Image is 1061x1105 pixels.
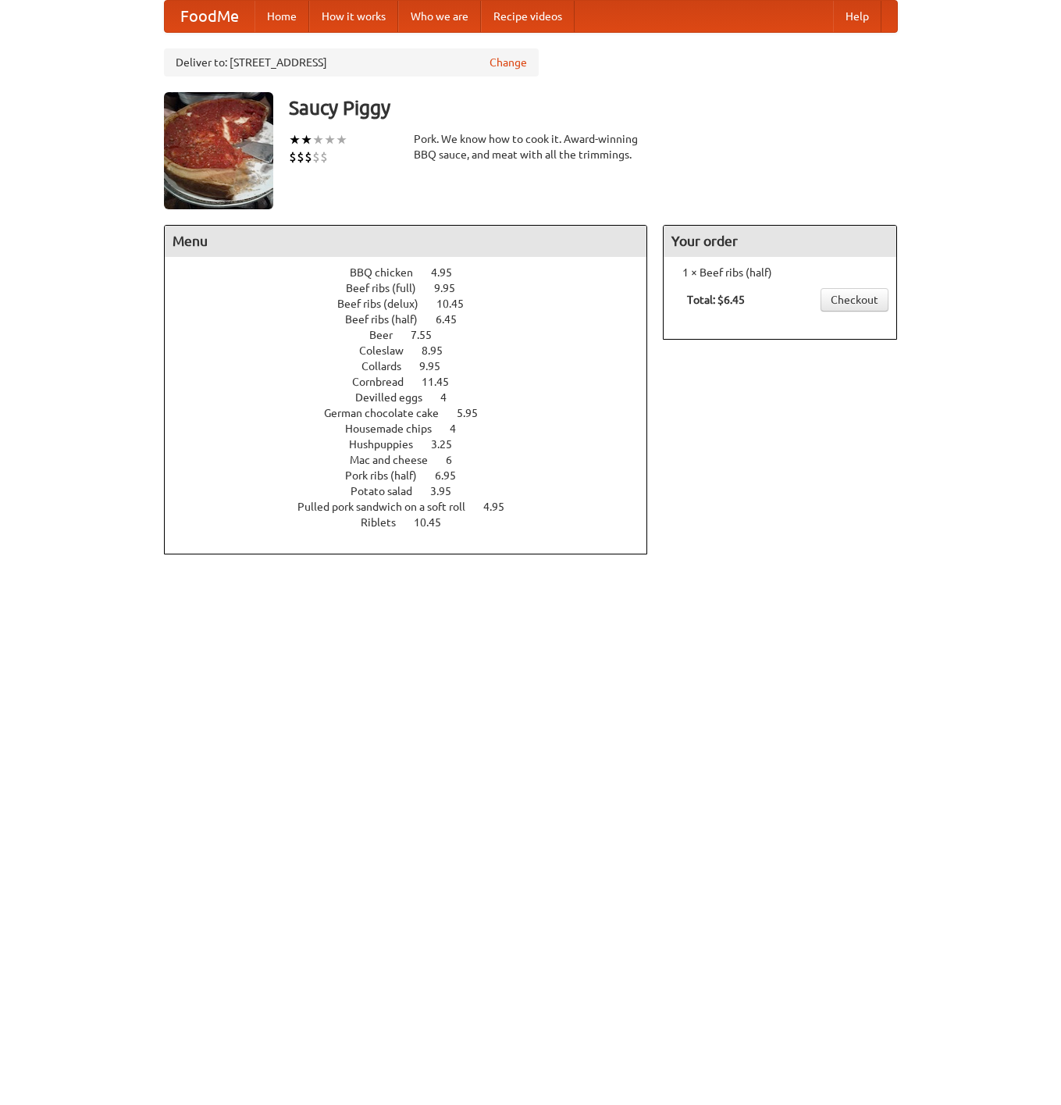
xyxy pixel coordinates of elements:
[359,344,472,357] a: Coleslaw 8.95
[483,501,520,513] span: 4.95
[430,485,467,497] span: 3.95
[345,422,485,435] a: Housemade chips 4
[255,1,309,32] a: Home
[361,516,470,529] a: Riblets 10.45
[350,266,481,279] a: BBQ chicken 4.95
[687,294,745,306] b: Total: $6.45
[165,226,647,257] h4: Menu
[414,131,648,162] div: Pork. We know how to cook it. Award-winning BBQ sauce, and meat with all the trimmings.
[289,131,301,148] li: ★
[345,313,486,326] a: Beef ribs (half) 6.45
[436,313,472,326] span: 6.45
[350,454,443,466] span: Mac and cheese
[490,55,527,70] a: Change
[345,422,447,435] span: Housemade chips
[434,282,471,294] span: 9.95
[337,298,493,310] a: Beef ribs (delux) 10.45
[297,501,481,513] span: Pulled pork sandwich on a soft roll
[355,391,475,404] a: Devilled eggs 4
[312,148,320,166] li: $
[304,148,312,166] li: $
[324,131,336,148] li: ★
[346,282,432,294] span: Beef ribs (full)
[821,288,888,312] a: Checkout
[289,92,898,123] h3: Saucy Piggy
[422,344,458,357] span: 8.95
[431,438,468,451] span: 3.25
[345,313,433,326] span: Beef ribs (half)
[414,516,457,529] span: 10.45
[350,454,481,466] a: Mac and cheese 6
[324,407,507,419] a: German chocolate cake 5.95
[435,469,472,482] span: 6.95
[324,407,454,419] span: German chocolate cake
[411,329,447,341] span: 7.55
[664,226,896,257] h4: Your order
[345,469,433,482] span: Pork ribs (half)
[309,1,398,32] a: How it works
[164,48,539,77] div: Deliver to: [STREET_ADDRESS]
[312,131,324,148] li: ★
[446,454,468,466] span: 6
[436,298,479,310] span: 10.45
[350,266,429,279] span: BBQ chicken
[671,265,888,280] li: 1 × Beef ribs (half)
[450,422,472,435] span: 4
[336,131,347,148] li: ★
[352,376,478,388] a: Cornbread 11.45
[351,485,428,497] span: Potato salad
[346,282,484,294] a: Beef ribs (full) 9.95
[440,391,462,404] span: 4
[352,376,419,388] span: Cornbread
[369,329,461,341] a: Beer 7.55
[349,438,429,451] span: Hushpuppies
[164,92,273,209] img: angular.jpg
[345,469,485,482] a: Pork ribs (half) 6.95
[419,360,456,372] span: 9.95
[361,360,417,372] span: Collards
[457,407,493,419] span: 5.95
[481,1,575,32] a: Recipe videos
[337,298,434,310] span: Beef ribs (delux)
[351,485,480,497] a: Potato salad 3.95
[361,360,469,372] a: Collards 9.95
[349,438,481,451] a: Hushpuppies 3.25
[369,329,408,341] span: Beer
[289,148,297,166] li: $
[359,344,419,357] span: Coleslaw
[320,148,328,166] li: $
[361,516,411,529] span: Riblets
[297,148,304,166] li: $
[398,1,481,32] a: Who we are
[431,266,468,279] span: 4.95
[833,1,881,32] a: Help
[297,501,533,513] a: Pulled pork sandwich on a soft roll 4.95
[165,1,255,32] a: FoodMe
[301,131,312,148] li: ★
[355,391,438,404] span: Devilled eggs
[422,376,465,388] span: 11.45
